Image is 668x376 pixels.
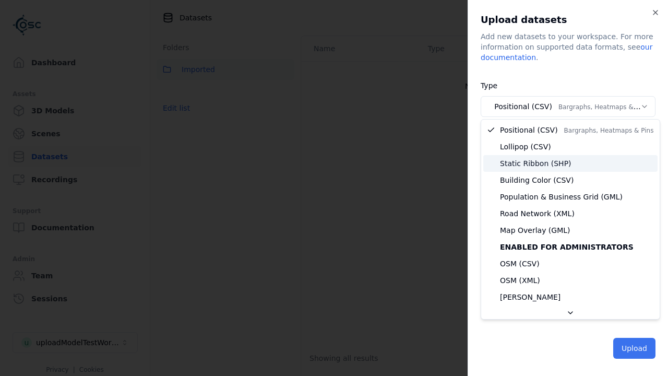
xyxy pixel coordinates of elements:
[500,225,570,236] span: Map Overlay (GML)
[500,275,540,286] span: OSM (XML)
[500,175,574,185] span: Building Color (CSV)
[500,192,623,202] span: Population & Business Grid (GML)
[500,208,575,219] span: Road Network (XML)
[483,239,658,255] div: Enabled for administrators
[500,125,653,135] span: Positional (CSV)
[500,158,571,169] span: Static Ribbon (SHP)
[500,292,560,302] span: [PERSON_NAME]
[500,142,551,152] span: Lollipop (CSV)
[564,127,654,134] span: Bargraphs, Heatmaps & Pins
[500,258,540,269] span: OSM (CSV)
